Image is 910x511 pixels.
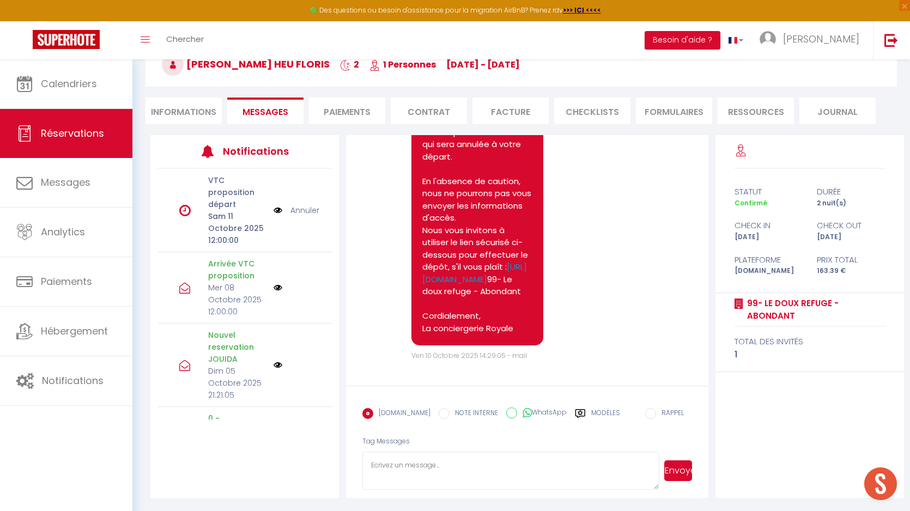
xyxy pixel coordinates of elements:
[33,30,100,49] img: Super Booking
[166,33,204,45] span: Chercher
[309,98,385,124] li: Paiements
[810,266,892,276] div: 163.39 €
[554,98,630,124] li: CHECKLISTS
[274,361,282,369] img: NO IMAGE
[517,407,567,419] label: WhatsApp
[223,139,295,163] h3: Notifications
[391,98,467,124] li: Contrat
[41,324,108,338] span: Hébergement
[41,225,85,239] span: Analytics
[362,436,410,446] span: Tag Messages
[450,408,498,420] label: NOTE INTERNE
[340,58,359,71] span: 2
[42,374,104,387] span: Notifications
[760,31,776,47] img: ...
[208,329,266,365] p: Nouvel reservation JOUIDA
[735,198,767,208] span: Confirmé
[799,98,876,124] li: Journal
[290,204,319,216] a: Annuler
[242,106,288,118] span: Messages
[145,98,222,124] li: Informations
[422,261,527,285] a: [URL][DOMAIN_NAME]
[591,408,620,427] label: Modèles
[810,219,892,232] div: check out
[743,297,885,323] a: 99- Le doux refuge - Abondant
[41,126,104,140] span: Réservations
[727,219,810,232] div: check in
[369,58,436,71] span: 1 Personnes
[810,253,892,266] div: Prix total
[563,5,601,15] a: >>> ICI <<<<
[727,232,810,242] div: [DATE]
[783,32,859,46] span: [PERSON_NAME]
[472,98,549,124] li: Facture
[751,21,873,59] a: ... [PERSON_NAME]
[422,40,532,334] pre: [PERSON_NAME], Conformément aux conditions, un dépôt de garantie sera prélevé avant votre arrivée...
[274,283,282,292] img: NO IMAGE
[208,174,266,210] p: VTC proposition départ
[208,282,266,318] p: Mer 08 Octobre 2025 12:00:00
[735,348,885,361] div: 1
[274,204,282,216] img: NO IMAGE
[810,232,892,242] div: [DATE]
[727,185,810,198] div: statut
[411,351,527,360] span: Ven 10 Octobre 2025 14:29:05 - mail
[864,467,897,500] div: Ouvrir le chat
[664,460,692,481] button: Envoyer
[41,175,90,189] span: Messages
[727,253,810,266] div: Plateforme
[656,408,684,420] label: RAPPEL
[162,57,330,71] span: [PERSON_NAME] Heu Floris
[208,258,266,282] p: Arrivée VTC proposition
[718,98,794,124] li: Ressources
[158,21,212,59] a: Chercher
[884,33,898,47] img: logout
[208,210,266,246] p: Sam 11 Octobre 2025 12:00:00
[727,266,810,276] div: [DOMAIN_NAME]
[636,98,712,124] li: FORMULAIRES
[645,31,720,50] button: Besoin d'aide ?
[373,408,430,420] label: [DOMAIN_NAME]
[735,335,885,348] div: total des invités
[208,412,266,436] p: 0 - Confirmation
[208,365,266,401] p: Dim 05 Octobre 2025 21:21:05
[810,185,892,198] div: durée
[446,58,520,71] span: [DATE] - [DATE]
[810,198,892,209] div: 2 nuit(s)
[41,77,97,90] span: Calendriers
[41,275,92,288] span: Paiements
